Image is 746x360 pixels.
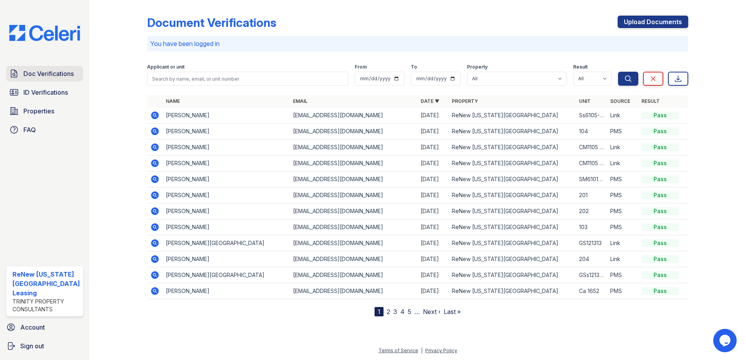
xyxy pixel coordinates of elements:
[417,251,449,267] td: [DATE]
[417,267,449,283] td: [DATE]
[290,155,417,171] td: [EMAIL_ADDRESS][DOMAIN_NAME]
[290,124,417,139] td: [EMAIL_ADDRESS][DOMAIN_NAME]
[417,187,449,203] td: [DATE]
[375,307,384,316] div: 1
[417,219,449,235] td: [DATE]
[411,64,417,70] label: To
[163,155,290,171] td: [PERSON_NAME]
[20,341,44,351] span: Sign out
[23,88,68,97] span: ID Verifications
[150,39,686,48] p: You have been logged in
[449,124,576,139] td: ReNew [US_STATE][GEOGRAPHIC_DATA]
[290,203,417,219] td: [EMAIL_ADDRESS][DOMAIN_NAME]
[3,25,86,41] img: CE_Logo_Blue-a8612792a0a2168367f1c8372b55b34899dd931a85d93a1a3d3e32e68fde9ad4.png
[607,251,638,267] td: Link
[290,235,417,251] td: [EMAIL_ADDRESS][DOMAIN_NAME]
[607,235,638,251] td: Link
[449,267,576,283] td: ReNew [US_STATE][GEOGRAPHIC_DATA]
[641,98,660,104] a: Result
[290,187,417,203] td: [EMAIL_ADDRESS][DOMAIN_NAME]
[573,64,588,70] label: Result
[23,69,74,78] span: Doc Verifications
[12,298,80,313] div: Trinity Property Consultants
[163,203,290,219] td: [PERSON_NAME]
[3,338,86,354] button: Sign out
[449,219,576,235] td: ReNew [US_STATE][GEOGRAPHIC_DATA]
[290,139,417,155] td: [EMAIL_ADDRESS][DOMAIN_NAME]
[417,283,449,299] td: [DATE]
[607,283,638,299] td: PMS
[166,98,180,104] a: Name
[163,219,290,235] td: [PERSON_NAME]
[290,267,417,283] td: [EMAIL_ADDRESS][DOMAIN_NAME]
[449,171,576,187] td: ReNew [US_STATE][GEOGRAPHIC_DATA]
[576,219,607,235] td: 103
[576,139,607,155] td: CM1105 apt202
[449,139,576,155] td: ReNew [US_STATE][GEOGRAPHIC_DATA]
[452,98,478,104] a: Property
[576,235,607,251] td: GS121313
[576,267,607,283] td: GSs121313
[6,85,83,100] a: ID Verifications
[449,203,576,219] td: ReNew [US_STATE][GEOGRAPHIC_DATA]
[607,108,638,124] td: Link
[6,103,83,119] a: Properties
[641,239,679,247] div: Pass
[641,127,679,135] div: Pass
[290,108,417,124] td: [EMAIL_ADDRESS][DOMAIN_NAME]
[576,203,607,219] td: 202
[147,72,349,86] input: Search by name, email, or unit number
[449,283,576,299] td: ReNew [US_STATE][GEOGRAPHIC_DATA]
[147,16,276,30] div: Document Verifications
[576,155,607,171] td: CM1105 apt202
[449,251,576,267] td: ReNew [US_STATE][GEOGRAPHIC_DATA]
[408,308,411,316] a: 5
[23,106,54,116] span: Properties
[449,187,576,203] td: ReNew [US_STATE][GEOGRAPHIC_DATA]
[421,98,439,104] a: Date ▼
[163,171,290,187] td: [PERSON_NAME]
[417,235,449,251] td: [DATE]
[12,270,80,298] div: ReNew [US_STATE][GEOGRAPHIC_DATA] Leasing
[290,171,417,187] td: [EMAIL_ADDRESS][DOMAIN_NAME]
[163,235,290,251] td: [PERSON_NAME][GEOGRAPHIC_DATA]
[607,187,638,203] td: PMS
[417,139,449,155] td: [DATE]
[23,125,36,134] span: FAQ
[163,108,290,124] td: [PERSON_NAME]
[163,267,290,283] td: [PERSON_NAME][GEOGRAPHIC_DATA]
[163,139,290,155] td: [PERSON_NAME]
[425,348,457,353] a: Privacy Policy
[576,108,607,124] td: Ss6105-102
[417,108,449,124] td: [DATE]
[641,207,679,215] div: Pass
[607,139,638,155] td: Link
[467,64,488,70] label: Property
[641,175,679,183] div: Pass
[576,283,607,299] td: Ca 1652
[449,235,576,251] td: ReNew [US_STATE][GEOGRAPHIC_DATA]
[449,108,576,124] td: ReNew [US_STATE][GEOGRAPHIC_DATA]
[6,66,83,81] a: Doc Verifications
[378,348,418,353] a: Terms of Service
[713,329,738,352] iframe: chat widget
[3,319,86,335] a: Account
[444,308,461,316] a: Last »
[618,16,688,28] a: Upload Documents
[607,124,638,139] td: PMS
[641,223,679,231] div: Pass
[641,111,679,119] div: Pass
[607,267,638,283] td: PMS
[387,308,390,316] a: 2
[576,124,607,139] td: 104
[610,98,630,104] a: Source
[421,348,423,353] div: |
[163,283,290,299] td: [PERSON_NAME]
[290,283,417,299] td: [EMAIL_ADDRESS][DOMAIN_NAME]
[147,64,185,70] label: Applicant or unit
[163,187,290,203] td: [PERSON_NAME]
[641,287,679,295] div: Pass
[163,124,290,139] td: [PERSON_NAME]
[576,187,607,203] td: 201
[417,155,449,171] td: [DATE]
